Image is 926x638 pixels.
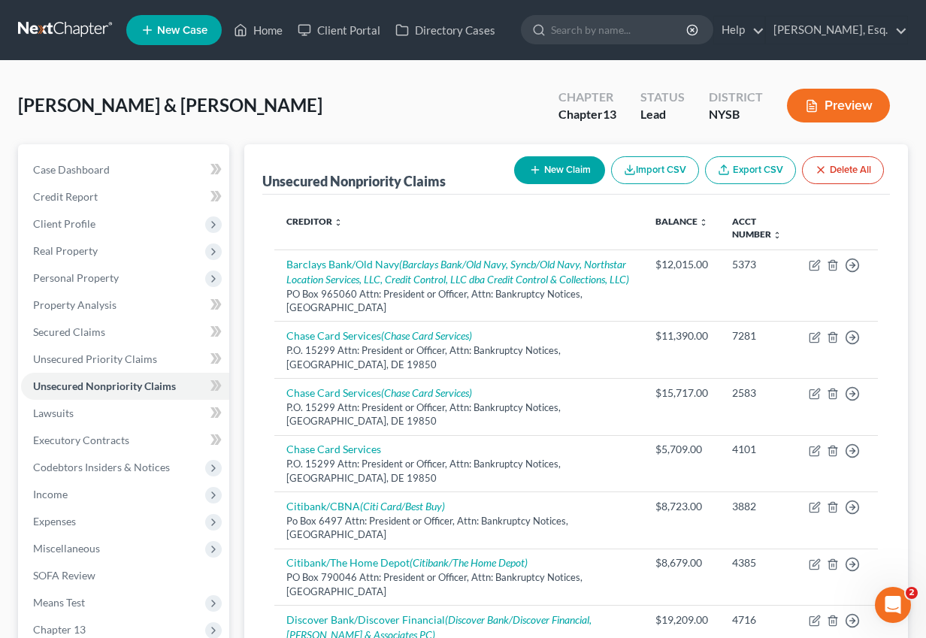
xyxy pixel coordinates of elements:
a: Creditor unfold_more [286,216,343,227]
div: P.O. 15299 Attn: President or Officer, Attn: Bankruptcy Notices, [GEOGRAPHIC_DATA], DE 19850 [286,457,631,485]
input: Search by name... [551,16,688,44]
div: Chapter [558,106,616,123]
a: Citibank/The Home Depot(Citibank/The Home Depot) [286,556,528,569]
span: [PERSON_NAME] & [PERSON_NAME] [18,94,322,116]
div: 5373 [732,257,785,272]
span: Personal Property [33,271,119,284]
a: Chase Card Services [286,443,381,455]
span: 2 [906,587,918,599]
a: Acct Number unfold_more [732,216,782,240]
a: Chase Card Services(Chase Card Services) [286,386,472,399]
a: Client Portal [290,17,388,44]
div: $5,709.00 [655,442,708,457]
div: PO Box 790046 Attn: President or Officer, Attn: Bankruptcy Notices, [GEOGRAPHIC_DATA] [286,570,631,598]
span: Means Test [33,596,85,609]
div: Chapter [558,89,616,106]
div: $11,390.00 [655,328,708,343]
i: unfold_more [699,218,708,227]
i: (Citibank/The Home Depot) [410,556,528,569]
button: Preview [787,89,890,122]
a: Barclays Bank/Old Navy(Barclays Bank/Old Navy, Syncb/Old Navy, Northstar Location Services, LLC, ... [286,258,629,286]
a: Case Dashboard [21,156,229,183]
div: $8,723.00 [655,499,708,514]
span: Codebtors Insiders & Notices [33,461,170,473]
i: (Citi Card/Best Buy) [360,500,445,513]
a: Credit Report [21,183,229,210]
a: Balance unfold_more [655,216,708,227]
div: $8,679.00 [655,555,708,570]
span: Unsecured Nonpriority Claims [33,379,176,392]
span: Property Analysis [33,298,117,311]
div: District [709,89,763,106]
a: SOFA Review [21,562,229,589]
i: (Chase Card Services) [381,386,472,399]
span: Income [33,488,68,500]
button: New Claim [514,156,605,184]
div: Po Box 6497 Attn: President or Officer, Attn: Bankruptcy Notices, [GEOGRAPHIC_DATA] [286,514,631,542]
div: 4385 [732,555,785,570]
a: Secured Claims [21,319,229,346]
a: Executory Contracts [21,427,229,454]
span: New Case [157,25,207,36]
div: P.O. 15299 Attn: President or Officer, Attn: Bankruptcy Notices, [GEOGRAPHIC_DATA], DE 19850 [286,401,631,428]
span: 13 [603,107,616,121]
a: Export CSV [705,156,796,184]
div: $12,015.00 [655,257,708,272]
div: Status [640,89,685,106]
a: Home [226,17,290,44]
a: Help [714,17,764,44]
button: Import CSV [611,156,699,184]
a: Unsecured Nonpriority Claims [21,373,229,400]
div: NYSB [709,106,763,123]
div: $15,717.00 [655,386,708,401]
a: [PERSON_NAME], Esq. [766,17,907,44]
span: Real Property [33,244,98,257]
a: Lawsuits [21,400,229,427]
span: Chapter 13 [33,623,86,636]
i: (Barclays Bank/Old Navy, Syncb/Old Navy, Northstar Location Services, LLC, Credit Control, LLC db... [286,258,629,286]
div: 4716 [732,612,785,627]
i: unfold_more [773,231,782,240]
a: Chase Card Services(Chase Card Services) [286,329,472,342]
div: PO Box 965060 Attn: President or Officer, Attn: Bankruptcy Notices, [GEOGRAPHIC_DATA] [286,287,631,315]
span: Secured Claims [33,325,105,338]
span: Credit Report [33,190,98,203]
a: Property Analysis [21,292,229,319]
iframe: Intercom live chat [875,587,911,623]
span: Lawsuits [33,407,74,419]
span: SOFA Review [33,569,95,582]
a: Unsecured Priority Claims [21,346,229,373]
a: Citibank/CBNA(Citi Card/Best Buy) [286,500,445,513]
div: 2583 [732,386,785,401]
div: 7281 [732,328,785,343]
div: 3882 [732,499,785,514]
span: Executory Contracts [33,434,129,446]
span: Case Dashboard [33,163,110,176]
div: P.O. 15299 Attn: President or Officer, Attn: Bankruptcy Notices, [GEOGRAPHIC_DATA], DE 19850 [286,343,631,371]
span: Unsecured Priority Claims [33,352,157,365]
div: Lead [640,106,685,123]
div: 4101 [732,442,785,457]
a: Directory Cases [388,17,503,44]
span: Miscellaneous [33,542,100,555]
i: (Chase Card Services) [381,329,472,342]
div: Unsecured Nonpriority Claims [262,172,446,190]
div: $19,209.00 [655,612,708,627]
span: Client Profile [33,217,95,230]
i: unfold_more [334,218,343,227]
span: Expenses [33,515,76,528]
button: Delete All [802,156,884,184]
